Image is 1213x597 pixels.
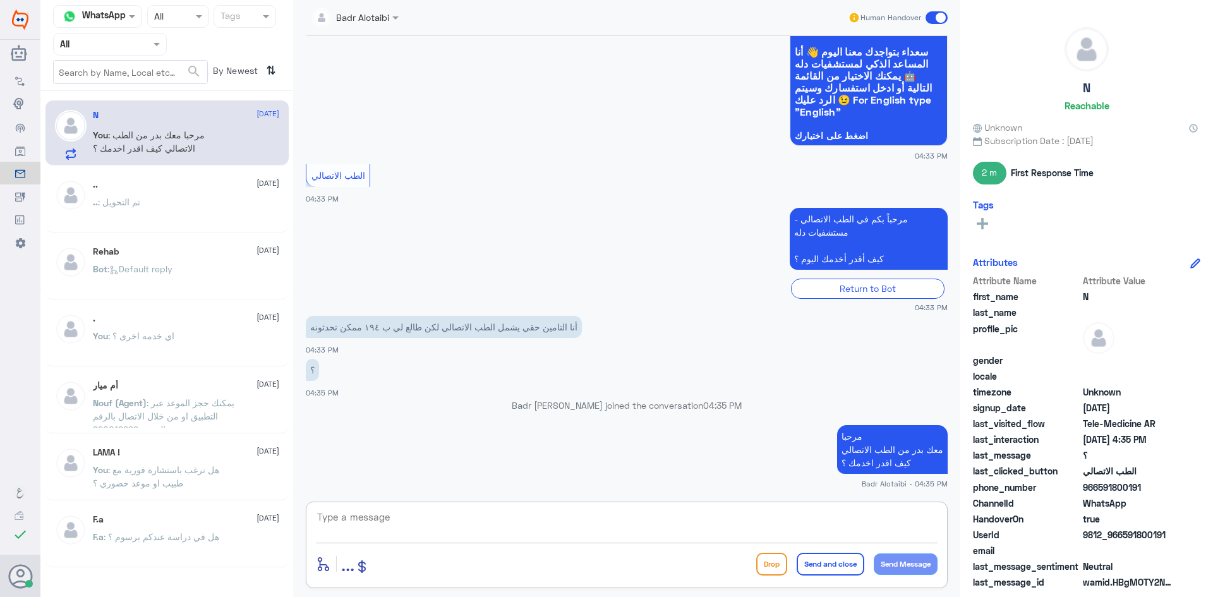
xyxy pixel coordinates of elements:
[874,553,938,575] button: Send Message
[973,497,1080,510] span: ChannelId
[12,9,28,30] img: Widebot Logo
[1083,385,1174,399] span: Unknown
[306,399,948,412] p: Badr [PERSON_NAME] joined the conversation
[13,527,28,542] i: check
[837,425,948,474] p: 7/9/2025, 4:35 PM
[1083,81,1090,95] h5: N
[1083,481,1174,494] span: 966591800191
[973,306,1080,319] span: last_name
[756,553,787,576] button: Drop
[93,179,98,190] h5: ..
[306,346,339,354] span: 04:33 PM
[1083,528,1174,541] span: 9812_966591800191
[108,330,174,341] span: : اي خدمه اخرى ؟
[973,528,1080,541] span: UserId
[306,316,582,338] p: 7/9/2025, 4:33 PM
[93,531,104,542] span: F.a
[1083,464,1174,478] span: الطب الاتصالي
[973,544,1080,557] span: email
[93,464,219,488] span: : هل ترغب باستشارة فورية مع طبيب او موعد حضوري ؟
[219,9,241,25] div: Tags
[104,531,219,542] span: : هل في دراسة عندكم برسوم ؟
[93,246,119,257] h5: Rehab
[973,433,1080,446] span: last_interaction
[256,512,279,524] span: [DATE]
[973,401,1080,414] span: signup_date
[1083,512,1174,526] span: true
[703,400,742,411] span: 04:35 PM
[973,464,1080,478] span: last_clicked_button
[93,130,108,140] span: You
[256,445,279,457] span: [DATE]
[256,311,279,323] span: [DATE]
[256,178,279,189] span: [DATE]
[55,313,87,345] img: defaultAdmin.png
[795,45,943,118] span: سعداء بتواجدك معنا اليوم 👋 أنا المساعد الذكي لمستشفيات دله 🤖 يمكنك الاختيار من القائمة التالية أو...
[55,380,87,412] img: defaultAdmin.png
[256,244,279,256] span: [DATE]
[93,196,98,207] span: ..
[55,110,87,142] img: defaultAdmin.png
[93,464,108,475] span: You
[973,274,1080,287] span: Attribute Name
[973,560,1080,573] span: last_message_sentiment
[973,354,1080,367] span: gender
[1083,544,1174,557] span: null
[93,514,104,525] h5: F.a
[790,208,948,270] p: 7/9/2025, 4:33 PM
[93,330,108,341] span: You
[973,199,994,210] h6: Tags
[973,162,1006,184] span: 2 m
[93,397,147,408] span: Nouf (Agent)
[1083,433,1174,446] span: 2025-09-07T13:35:38.195Z
[1083,274,1174,287] span: Attribute Value
[791,279,944,298] div: Return to Bot
[1065,100,1109,111] h6: Reachable
[1083,370,1174,383] span: null
[55,246,87,278] img: defaultAdmin.png
[93,397,234,435] span: : يمكنك حجز الموعد عبر التطبيق او من خلال الاتصال بالرقم الموحد 920012222
[341,552,354,575] span: ...
[256,108,279,119] span: [DATE]
[973,256,1018,268] h6: Attributes
[341,550,354,578] button: ...
[915,302,948,313] span: 04:33 PM
[98,196,140,207] span: : تم التحويل
[1083,290,1174,303] span: N
[54,61,207,83] input: Search by Name, Local etc…
[306,389,339,397] span: 04:35 PM
[93,130,205,154] span: : مرحبا معك بدر من الطب الاتصالي كيف اقدر اخدمك ؟
[186,64,202,79] span: search
[1083,576,1174,589] span: wamid.HBgMOTY2NTkxODAwMTkxFQIAEhgUM0E2OTIxMEQyQkU5OUU4MTRDNUQA
[973,134,1200,147] span: Subscription Date : [DATE]
[795,131,943,141] span: اضغط على اختيارك
[1011,166,1094,179] span: First Response Time
[973,417,1080,430] span: last_visited_flow
[915,150,948,161] span: 04:33 PM
[973,512,1080,526] span: HandoverOn
[862,478,948,489] span: Badr Alotaibi - 04:35 PM
[973,576,1080,589] span: last_message_id
[860,12,921,23] span: Human Handover
[973,290,1080,303] span: first_name
[208,60,261,85] span: By Newest
[266,60,276,81] i: ⇅
[93,313,95,324] h5: .
[973,385,1080,399] span: timezone
[55,514,87,546] img: defaultAdmin.png
[1083,401,1174,414] span: 2025-09-07T13:33:11.272Z
[93,380,118,391] h5: أم ميار
[306,359,319,381] p: 7/9/2025, 4:35 PM
[93,263,107,274] span: Bot
[1065,28,1108,71] img: defaultAdmin.png
[973,322,1080,351] span: profile_pic
[306,195,339,203] span: 04:33 PM
[256,378,279,390] span: [DATE]
[1083,417,1174,430] span: Tele-Medicine AR
[93,447,120,458] h5: LAMA !
[60,7,79,26] img: whatsapp.png
[93,110,99,121] h5: N
[973,370,1080,383] span: locale
[186,61,202,82] button: search
[1083,560,1174,573] span: 0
